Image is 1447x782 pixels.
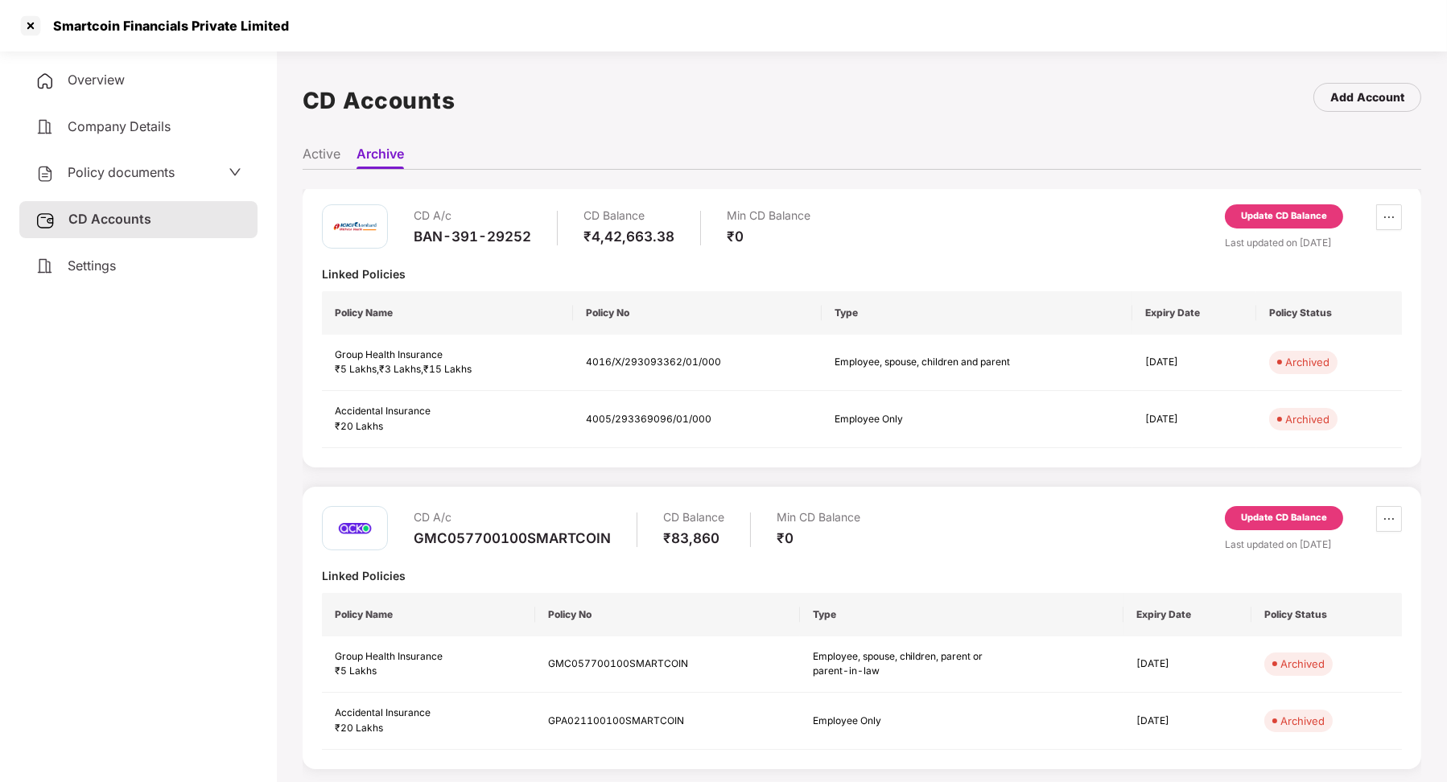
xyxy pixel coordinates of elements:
td: 4005/293369096/01/000 [573,391,822,448]
div: Group Health Insurance [335,348,560,363]
div: GMC057700100SMARTCOIN [414,529,611,547]
li: Archive [357,146,404,169]
div: ₹83,860 [663,529,724,547]
th: Expiry Date [1132,291,1256,335]
span: down [229,166,241,179]
button: ellipsis [1376,506,1402,532]
th: Expiry Date [1123,593,1252,636]
button: ellipsis [1376,204,1402,230]
img: acko.png [331,519,379,537]
span: Overview [68,72,125,88]
div: CD Balance [583,204,674,228]
span: ₹20 Lakhs [335,722,383,734]
div: Group Health Insurance [335,649,522,665]
td: [DATE] [1123,636,1252,694]
div: Update CD Balance [1241,209,1327,224]
div: Archived [1285,411,1330,427]
span: ₹3 Lakhs , [379,363,423,375]
div: CD A/c [414,204,531,228]
div: Archived [1285,354,1330,370]
div: Employee, spouse, children, parent or parent-in-law [813,649,990,680]
th: Policy Status [1256,291,1402,335]
span: Company Details [68,118,171,134]
th: Policy No [573,291,822,335]
div: Archived [1280,713,1325,729]
div: Add Account [1330,88,1404,106]
div: Min CD Balance [727,204,810,228]
th: Policy No [535,593,800,636]
div: CD A/c [414,506,611,529]
th: Policy Status [1251,593,1402,636]
div: CD Balance [663,506,724,529]
th: Policy Name [322,291,573,335]
span: CD Accounts [68,211,151,227]
img: svg+xml;base64,PHN2ZyB4bWxucz0iaHR0cDovL3d3dy53My5vcmcvMjAwMC9zdmciIHdpZHRoPSIyNCIgaGVpZ2h0PSIyNC... [35,117,55,137]
div: Archived [1280,656,1325,672]
div: Linked Policies [322,568,1402,583]
span: ellipsis [1377,211,1401,224]
div: Employee Only [835,412,1012,427]
img: svg+xml;base64,PHN2ZyB4bWxucz0iaHR0cDovL3d3dy53My5vcmcvMjAwMC9zdmciIHdpZHRoPSIyNCIgaGVpZ2h0PSIyNC... [35,164,55,183]
div: BAN-391-29252 [414,228,531,245]
div: ₹0 [727,228,810,245]
img: svg+xml;base64,PHN2ZyB3aWR0aD0iMjUiIGhlaWdodD0iMjQiIHZpZXdCb3g9IjAgMCAyNSAyNCIgZmlsbD0ibm9uZSIgeG... [35,211,56,230]
span: Settings [68,257,116,274]
div: Employee, spouse, children and parent [835,355,1012,370]
img: svg+xml;base64,PHN2ZyB4bWxucz0iaHR0cDovL3d3dy53My5vcmcvMjAwMC9zdmciIHdpZHRoPSIyNCIgaGVpZ2h0PSIyNC... [35,72,55,91]
th: Type [800,593,1123,636]
span: ₹15 Lakhs [423,363,472,375]
div: Last updated on [DATE] [1225,537,1402,552]
td: [DATE] [1132,391,1256,448]
span: Policy documents [68,164,175,180]
th: Policy Name [322,593,535,636]
li: Active [303,146,340,169]
span: ₹20 Lakhs [335,420,383,432]
td: GPA021100100SMARTCOIN [535,693,800,750]
span: ₹5 Lakhs , [335,363,379,375]
div: Smartcoin Financials Private Limited [43,18,289,34]
div: ₹0 [777,529,860,547]
div: Accidental Insurance [335,404,560,419]
td: GMC057700100SMARTCOIN [535,636,800,694]
div: Accidental Insurance [335,706,522,721]
img: icici.png [331,218,379,235]
img: svg+xml;base64,PHN2ZyB4bWxucz0iaHR0cDovL3d3dy53My5vcmcvMjAwMC9zdmciIHdpZHRoPSIyNCIgaGVpZ2h0PSIyNC... [35,257,55,276]
div: Employee Only [813,714,990,729]
span: ellipsis [1377,512,1401,525]
td: 4016/X/293093362/01/000 [573,335,822,392]
div: Last updated on [DATE] [1225,235,1402,250]
span: ₹5 Lakhs [335,665,377,677]
div: ₹4,42,663.38 [583,228,674,245]
div: Update CD Balance [1241,511,1327,525]
td: [DATE] [1123,693,1252,750]
div: Linked Policies [322,266,1402,282]
h1: CD Accounts [303,83,456,118]
td: [DATE] [1132,335,1256,392]
div: Min CD Balance [777,506,860,529]
th: Type [822,291,1132,335]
